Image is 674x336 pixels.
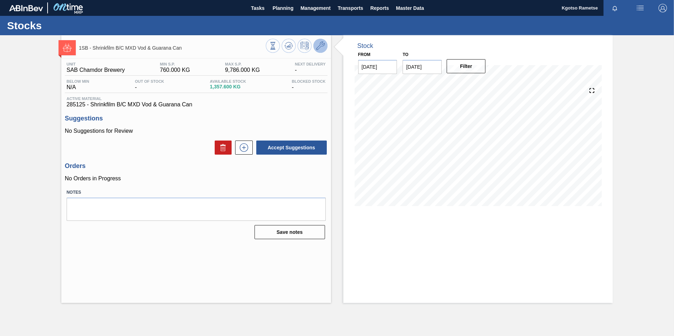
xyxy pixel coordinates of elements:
input: mm/dd/yyyy [403,60,442,74]
span: Active Material [67,97,326,101]
span: Next Delivery [295,62,326,66]
div: N/A [65,79,91,91]
h3: Suggestions [65,115,327,122]
img: Logout [658,4,667,12]
span: SAB Chamdor Brewery [67,67,125,73]
img: Ícone [63,43,72,52]
span: MIN S.P. [160,62,190,66]
img: userActions [636,4,644,12]
span: Out Of Stock [135,79,164,83]
button: Notifications [603,3,626,13]
button: Schedule Inventory [298,39,312,53]
button: Go to Master Data / General [313,39,327,53]
span: Tasks [250,4,265,12]
h3: Orders [65,162,327,170]
label: Notes [67,187,326,198]
div: - [293,62,327,73]
div: - [290,79,327,91]
label: From [358,52,370,57]
button: Update Chart [282,39,296,53]
span: Planning [272,4,293,12]
div: Stock [357,42,373,50]
p: No Orders in Progress [65,175,327,182]
span: Below Min [67,79,89,83]
label: to [403,52,408,57]
span: 9,786.000 KG [225,67,260,73]
span: Transports [338,4,363,12]
span: Master Data [396,4,424,12]
button: Stocks Overview [266,39,280,53]
span: 1,357.600 KG [210,84,246,89]
img: TNhmsLtSVTkK8tSr43FrP2fwEKptu5GPRR3wAAAABJRU5ErkJggg== [9,5,43,11]
button: Filter [447,59,486,73]
div: New suggestion [232,141,253,155]
span: MAX S.P. [225,62,260,66]
div: - [133,79,166,91]
h1: Stocks [7,21,132,30]
span: 1SB - Shrinkfilm B/C MXD Vod & Guarana Can [79,45,266,51]
span: 760.000 KG [160,67,190,73]
span: Blocked Stock [292,79,326,83]
span: Reports [370,4,389,12]
span: Available Stock [210,79,246,83]
button: Accept Suggestions [256,141,327,155]
span: 285125 - Shrinkfilm B/C MXD Vod & Guarana Can [67,101,326,108]
input: mm/dd/yyyy [358,60,397,74]
button: Save notes [255,225,325,239]
span: Unit [67,62,125,66]
span: Management [300,4,331,12]
p: No Suggestions for Review [65,128,327,134]
div: Accept Suggestions [253,140,327,155]
div: Delete Suggestions [211,141,232,155]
